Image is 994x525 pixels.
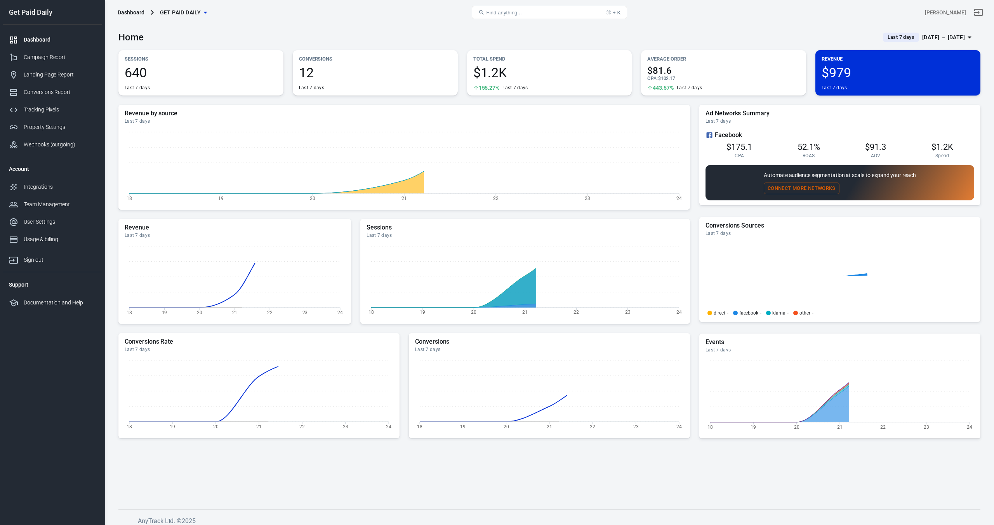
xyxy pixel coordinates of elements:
div: Last 7 days [502,85,528,91]
div: [DATE] － [DATE] [922,33,965,42]
span: $175.1 [726,142,752,152]
p: Total Spend [473,55,626,63]
tspan: 23 [625,309,631,315]
tspan: 23 [924,424,929,430]
li: Support [3,275,102,294]
tspan: 21 [232,309,238,315]
tspan: 20 [310,195,315,201]
tspan: 21 [256,424,262,429]
tspan: 24 [676,195,682,201]
a: Team Management [3,196,102,213]
div: Last 7 days [125,232,345,238]
span: $1.2K [473,66,626,79]
a: Dashboard [3,31,102,49]
p: Average Order [647,55,800,63]
tspan: 19 [218,195,224,201]
tspan: 20 [471,309,477,315]
h5: Ad Networks Summary [706,110,974,117]
div: Last 7 days [706,118,974,124]
div: Webhooks (outgoing) [24,141,96,149]
span: AOV [871,153,881,159]
tspan: 21 [401,195,407,201]
tspan: 22 [267,309,273,315]
tspan: 24 [676,309,682,315]
button: Connect More Networks [764,183,839,195]
div: Last 7 days [677,85,702,91]
tspan: 24 [386,424,391,429]
div: Last 7 days [367,232,684,238]
tspan: 22 [574,309,579,315]
a: Integrations [3,178,102,196]
div: Campaign Report [24,53,96,61]
tspan: 18 [127,424,132,429]
h5: Conversions Rate [125,338,393,346]
a: Landing Page Report [3,66,102,83]
span: CPA [735,153,744,159]
div: User Settings [24,218,96,226]
p: Automate audience segmentation at scale to expand your reach [764,171,916,179]
tspan: 21 [547,424,552,429]
tspan: 24 [676,424,682,429]
span: CPA : [647,76,658,81]
div: Last 7 days [299,85,324,91]
span: - [727,311,728,315]
span: $91.3 [865,142,886,152]
p: Revenue [822,55,974,63]
li: Account [3,160,102,178]
span: $81.6 [647,66,800,75]
tspan: 21 [523,309,528,315]
tspan: 20 [213,424,219,429]
span: 12 [299,66,452,79]
div: Tracking Pixels [24,106,96,114]
div: ⌘ + K [606,10,620,16]
button: Find anything...⌘ + K [472,6,627,19]
h3: Home [118,32,144,43]
div: Team Management [24,200,96,209]
tspan: 21 [837,424,843,430]
a: User Settings [3,213,102,231]
button: Last 7 days[DATE] － [DATE] [877,31,980,44]
div: Last 7 days [125,346,393,353]
h5: Sessions [367,224,684,231]
div: Last 7 days [415,346,684,353]
tspan: 19 [170,424,175,429]
tspan: 20 [504,424,509,429]
span: - [787,311,789,315]
div: Last 7 days [125,85,150,91]
tspan: 23 [585,195,590,201]
h5: Revenue [125,224,345,231]
tspan: 24 [967,424,972,430]
span: - [760,311,761,315]
p: other [799,311,810,315]
span: 443.57% [653,85,674,90]
div: Account id: VKdrdYJY [925,9,966,17]
tspan: 18 [368,309,374,315]
div: Landing Page Report [24,71,96,79]
div: Documentation and Help [24,299,96,307]
p: Conversions [299,55,452,63]
tspan: 22 [590,424,595,429]
h5: Conversions [415,338,684,346]
tspan: 19 [460,424,466,429]
span: $1.2K [931,142,953,152]
tspan: 22 [299,424,305,429]
svg: Facebook Ads [706,130,713,140]
span: 52.1% [798,142,820,152]
button: Get Paid Daily [157,5,210,20]
div: Dashboard [24,36,96,44]
tspan: 23 [302,309,308,315]
tspan: 19 [420,309,425,315]
span: Find anything... [486,10,521,16]
tspan: 20 [794,424,799,430]
span: $979 [822,66,974,79]
h5: Revenue by source [125,110,684,117]
div: Facebook [706,130,974,140]
div: Property Settings [24,123,96,131]
div: Get Paid Daily [3,9,102,16]
span: Get Paid Daily [160,8,201,17]
div: Last 7 days [706,347,974,353]
h5: Conversions Sources [706,222,974,229]
div: Integrations [24,183,96,191]
p: klarna [772,311,785,315]
tspan: 22 [493,195,499,201]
